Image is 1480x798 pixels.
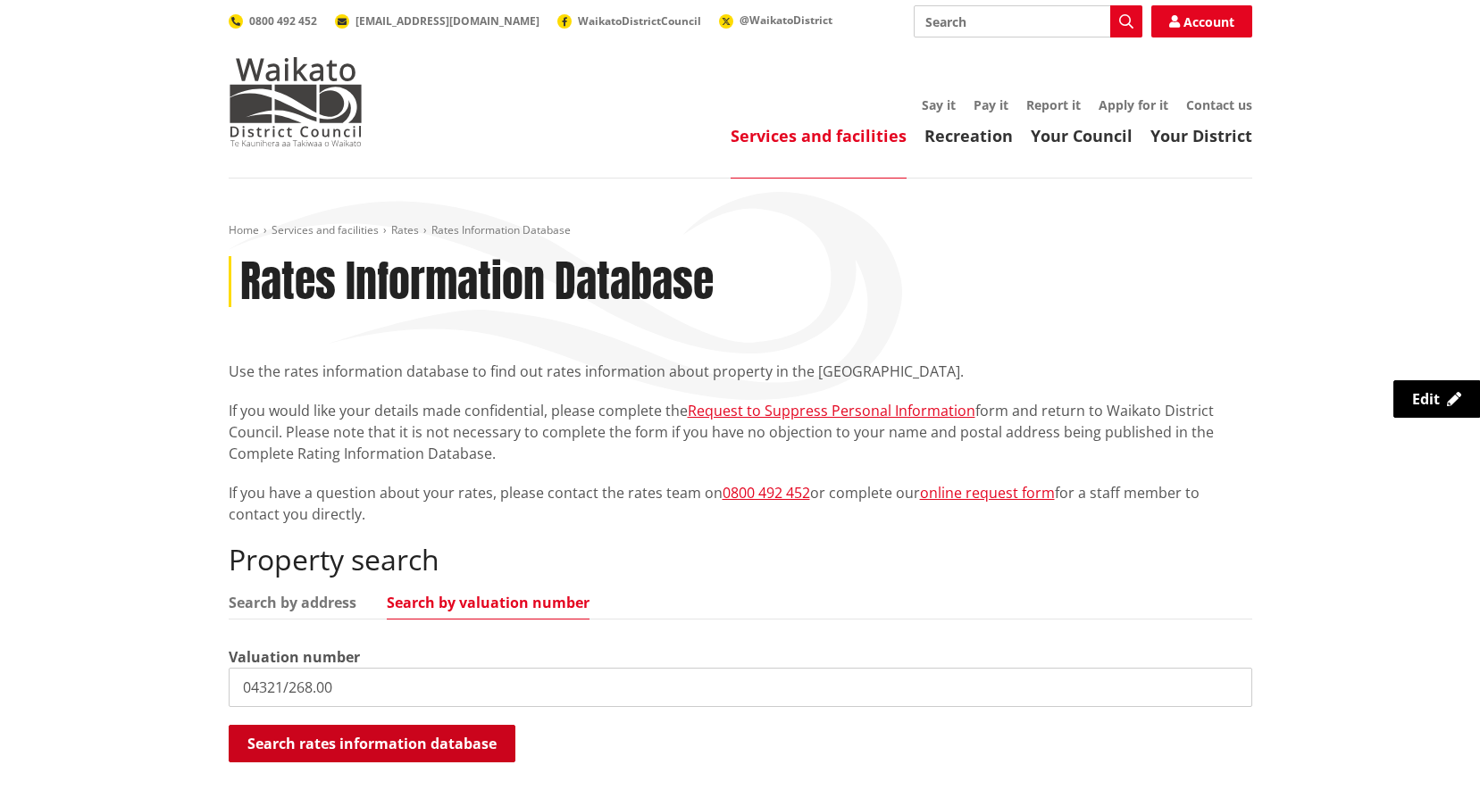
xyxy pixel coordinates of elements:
[229,646,360,668] label: Valuation number
[920,483,1055,503] a: online request form
[740,12,832,28] span: @WaikatoDistrict
[1186,96,1252,113] a: Contact us
[229,57,363,146] img: Waikato District Council - Te Kaunihera aa Takiwaa o Waikato
[229,725,515,762] button: Search rates information database
[1398,723,1462,787] iframe: Messenger Launcher
[335,13,539,29] a: [EMAIL_ADDRESS][DOMAIN_NAME]
[387,595,589,610] a: Search by valuation number
[240,256,714,308] h1: Rates Information Database
[723,483,810,503] a: 0800 492 452
[578,13,701,29] span: WaikatoDistrictCouncil
[229,223,1252,238] nav: breadcrumb
[249,13,317,29] span: 0800 492 452
[391,222,419,237] a: Rates
[1099,96,1168,113] a: Apply for it
[272,222,379,237] a: Services and facilities
[914,5,1142,37] input: Search input
[1031,125,1133,146] a: Your Council
[557,13,701,29] a: WaikatoDistrictCouncil
[229,400,1252,464] p: If you would like your details made confidential, please complete the form and return to Waikato ...
[229,543,1252,577] h2: Property search
[1150,125,1252,146] a: Your District
[229,595,356,610] a: Search by address
[731,125,907,146] a: Services and facilities
[355,13,539,29] span: [EMAIL_ADDRESS][DOMAIN_NAME]
[229,13,317,29] a: 0800 492 452
[922,96,956,113] a: Say it
[229,361,1252,382] p: Use the rates information database to find out rates information about property in the [GEOGRAPHI...
[1151,5,1252,37] a: Account
[229,482,1252,525] p: If you have a question about your rates, please contact the rates team on or complete our for a s...
[974,96,1008,113] a: Pay it
[1393,380,1480,418] a: Edit
[431,222,571,237] span: Rates Information Database
[1412,389,1440,409] span: Edit
[719,12,832,28] a: @WaikatoDistrict
[1026,96,1081,113] a: Report it
[688,401,975,420] a: Request to Suppress Personal Information
[924,125,1013,146] a: Recreation
[229,222,259,237] a: Home
[229,668,1252,707] input: e.g. 03920/020.01A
